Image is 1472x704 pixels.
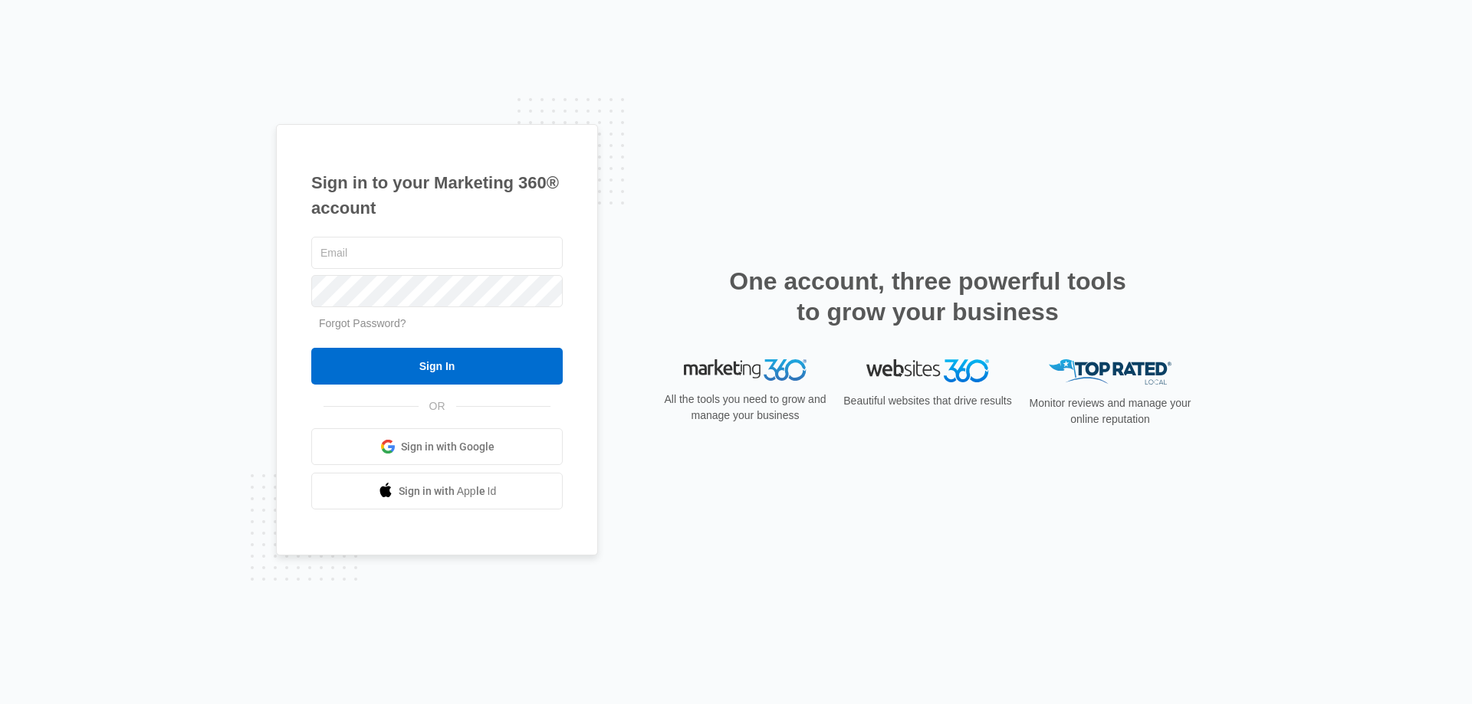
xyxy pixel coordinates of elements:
[659,391,831,424] p: All the tools you need to grow and manage your business
[311,237,563,269] input: Email
[842,393,1014,409] p: Beautiful websites that drive results
[401,439,495,455] span: Sign in with Google
[311,170,563,221] h1: Sign in to your Marketing 360® account
[311,348,563,385] input: Sign In
[399,483,497,499] span: Sign in with Apple Id
[319,317,406,329] a: Forgot Password?
[724,266,1131,327] h2: One account, three powerful tools to grow your business
[311,428,563,465] a: Sign in with Google
[1049,359,1171,385] img: Top Rated Local
[1024,395,1196,427] p: Monitor reviews and manage your online reputation
[866,359,989,381] img: Websites 360
[684,359,807,381] img: Marketing 360
[311,473,563,509] a: Sign in with Apple Id
[419,398,456,414] span: OR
